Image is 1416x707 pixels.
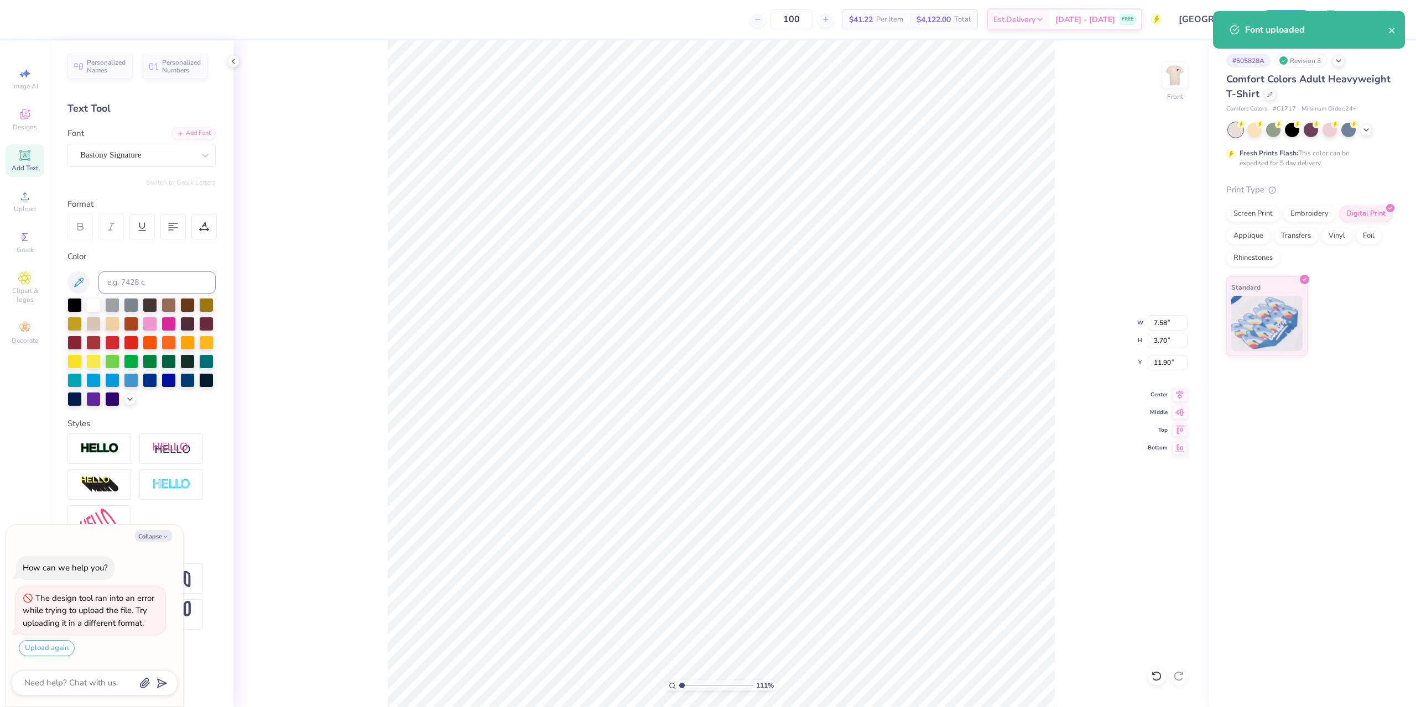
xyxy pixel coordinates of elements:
[917,14,951,25] span: $4,122.00
[1226,206,1280,222] div: Screen Print
[876,14,903,25] span: Per Item
[1339,206,1393,222] div: Digital Print
[67,417,216,430] div: Styles
[152,478,191,491] img: Negative Space
[1240,148,1376,168] div: This color can be expedited for 5 day delivery.
[98,271,216,294] input: e.g. 7428 c
[1226,228,1271,244] div: Applique
[12,164,38,172] span: Add Text
[1273,104,1296,114] span: # C1717
[67,250,216,263] div: Color
[87,59,126,74] span: Personalized Names
[1055,14,1115,25] span: [DATE] - [DATE]
[1170,8,1252,30] input: Untitled Design
[770,9,813,29] input: – –
[1226,104,1267,114] span: Comfort Colors
[1122,15,1133,23] span: FREE
[12,336,38,345] span: Decorate
[1148,391,1168,399] span: Center
[13,123,37,132] span: Designs
[1321,228,1352,244] div: Vinyl
[23,593,154,629] div: The design tool ran into an error while trying to upload the file. Try uploading it in a differen...
[80,476,119,494] img: 3d Illusion
[993,14,1035,25] span: Est. Delivery
[14,205,36,213] span: Upload
[1356,228,1382,244] div: Foil
[1167,92,1183,102] div: Front
[162,59,201,74] span: Personalized Numbers
[6,286,44,304] span: Clipart & logos
[1148,426,1168,434] span: Top
[1274,228,1318,244] div: Transfers
[1245,23,1388,36] div: Font uploaded
[1231,296,1303,351] img: Standard
[172,127,216,140] div: Add Font
[67,198,217,211] div: Format
[1388,23,1396,36] button: close
[1226,72,1391,101] span: Comfort Colors Adult Heavyweight T-Shirt
[1226,250,1280,266] div: Rhinestones
[152,442,191,455] img: Shadow
[954,14,971,25] span: Total
[1283,206,1336,222] div: Embroidery
[80,442,119,455] img: Stroke
[12,82,38,91] span: Image AI
[1148,444,1168,452] span: Bottom
[1302,104,1357,114] span: Minimum Order: 24 +
[80,509,119,532] img: Free Distort
[1164,64,1186,86] img: Front
[67,127,84,140] label: Font
[147,178,216,187] button: Switch to Greek Letters
[849,14,873,25] span: $41.22
[17,245,34,254] span: Greek
[756,680,774,690] span: 111 %
[67,101,216,116] div: Text Tool
[19,640,75,656] button: Upload again
[1231,281,1261,293] span: Standard
[135,530,172,542] button: Collapse
[1226,54,1271,67] div: # 505828A
[23,562,108,573] div: How can we help you?
[1240,149,1298,158] strong: Fresh Prints Flash:
[1276,54,1327,67] div: Revision 3
[1226,184,1394,196] div: Print Type
[1148,409,1168,416] span: Middle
